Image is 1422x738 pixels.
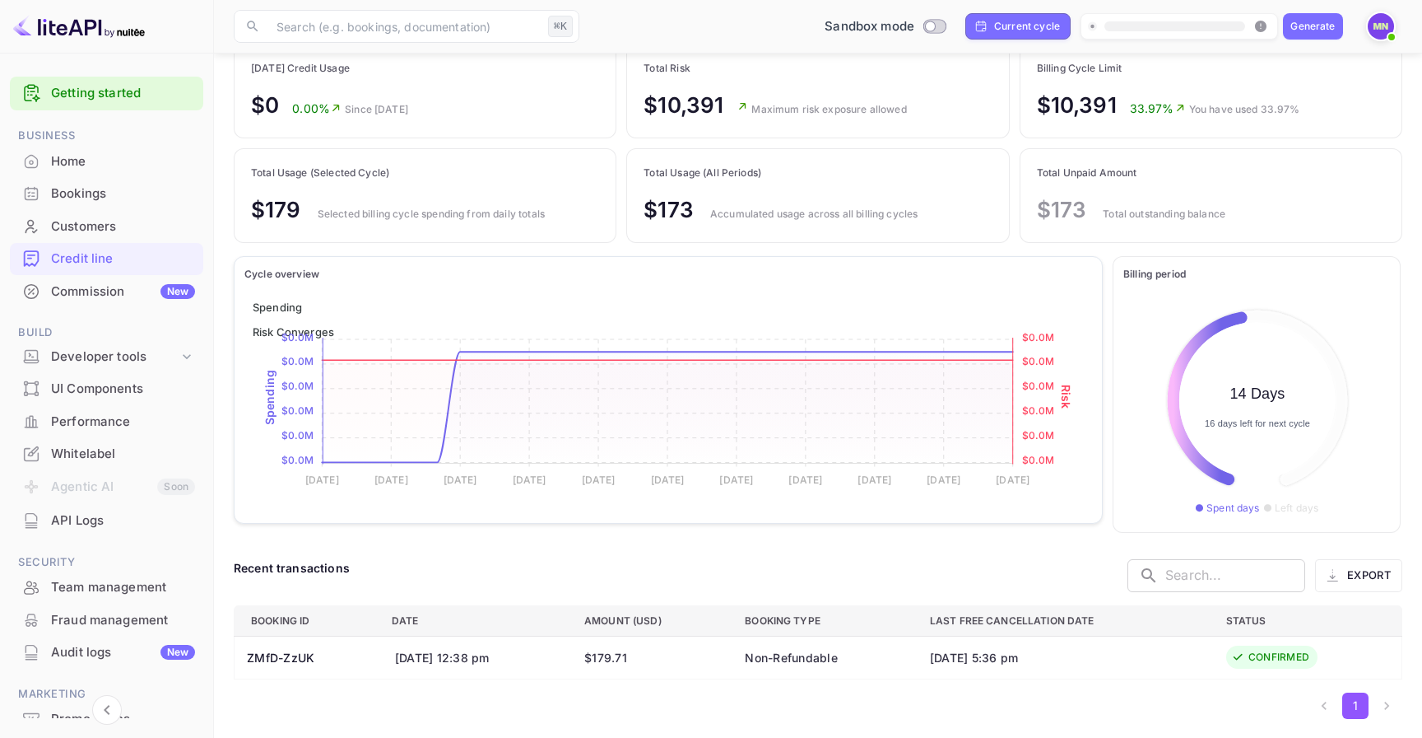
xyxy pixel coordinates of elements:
[10,572,203,604] div: Team management
[51,380,195,399] div: UI Components
[10,243,203,273] a: Credit line
[51,611,195,630] div: Fraud management
[10,605,203,637] div: Fraud management
[281,454,314,466] tspan: $0.0M
[235,636,379,679] th: ZMfD-ZzUK
[732,605,917,636] th: Booking Type
[10,211,203,241] a: Customers
[10,637,203,667] a: Audit logsNew
[281,429,314,441] tspan: $0.0M
[281,355,314,367] tspan: $0.0M
[994,19,1060,34] div: Current cycle
[281,404,314,417] tspan: $0.0M
[234,559,350,577] div: Recent transactions
[10,77,203,110] div: Getting started
[10,373,203,405] div: UI Components
[1022,330,1055,343] tspan: $0.0M
[267,10,541,43] input: Search (e.g. bookings, documentation)
[10,146,203,178] div: Home
[548,16,573,37] div: ⌘K
[263,370,277,425] text: Spending
[253,325,334,339] span: Risk Converges
[51,578,195,597] div: Team management
[51,413,195,432] div: Performance
[10,703,203,734] a: Promo codes
[51,184,195,203] div: Bookings
[10,505,203,537] div: API Logs
[345,102,408,117] p: Since [DATE]
[251,89,279,121] p: $0
[1022,355,1055,367] tspan: $0.0M
[10,406,203,438] div: Performance
[51,217,195,236] div: Customers
[1123,267,1390,282] p: Billing period
[513,473,546,485] tspan: [DATE]
[1315,559,1402,592] button: Export
[818,17,952,36] div: Switch to Production mode
[1022,380,1055,392] tspan: $0.0M
[13,13,145,40] img: LiteAPI logo
[788,473,822,485] tspan: [DATE]
[1195,501,1260,516] p: ● Spent days
[10,605,203,635] a: Fraud management
[10,572,203,602] a: Team management
[644,194,694,226] p: $173
[1308,693,1402,719] nav: pagination navigation
[10,685,203,703] span: Marketing
[1022,404,1055,417] tspan: $0.0M
[1290,19,1335,34] div: Generate
[305,473,339,485] tspan: [DATE]
[1103,207,1225,222] p: Total outstanding balance
[10,211,203,243] div: Customers
[253,301,302,314] span: Spending
[1022,454,1055,466] tspan: $0.0M
[927,473,960,485] tspan: [DATE]
[244,267,1092,282] p: Cycle overview
[51,511,195,530] div: API Logs
[234,605,1402,680] table: a dense table
[1213,605,1402,636] th: Status
[1368,13,1394,40] img: MFAREJ NIZAR
[644,61,906,76] p: Total Risk
[751,102,906,117] p: Maximum risk exposure allowed
[10,438,203,469] a: Whitelabel
[10,243,203,275] div: Credit line
[1037,61,1300,76] p: Billing Cycle Limit
[10,276,203,306] a: CommissionNew
[10,178,203,210] div: Bookings
[1189,102,1300,117] p: You have used 33.97%
[281,380,314,392] tspan: $0.0M
[10,324,203,342] span: Build
[251,166,545,180] p: Total Usage (Selected Cycle)
[719,473,753,485] tspan: [DATE]
[10,373,203,404] a: UI Components
[1088,16,1270,36] span: Create your website first
[51,445,195,464] div: Whitelabel
[1248,650,1309,665] div: CONFIRMED
[1037,166,1225,180] p: Total Unpaid Amount
[710,207,918,222] p: Accumulated usage across all billing cycles
[379,605,571,636] th: Date
[996,473,1029,485] tspan: [DATE]
[10,127,203,145] span: Business
[644,89,723,121] p: $10,391
[395,649,558,666] div: [DATE] 12:38 pm
[1059,384,1073,409] text: Risk
[251,61,408,76] p: [DATE] Credit Usage
[651,473,685,485] tspan: [DATE]
[281,330,314,343] tspan: $0.0M
[292,100,342,117] p: 0.00%
[825,17,914,36] span: Sandbox mode
[10,637,203,669] div: Audit logsNew
[571,605,732,636] th: Amount (USD)
[1263,501,1319,516] p: ● Left days
[51,152,195,171] div: Home
[1342,693,1369,719] button: page 1
[235,605,379,636] th: Booking ID
[582,473,616,485] tspan: [DATE]
[857,473,891,485] tspan: [DATE]
[251,194,301,226] p: $179
[10,178,203,208] a: Bookings
[51,348,179,367] div: Developer tools
[318,207,545,222] p: Selected billing cycle spending from daily totals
